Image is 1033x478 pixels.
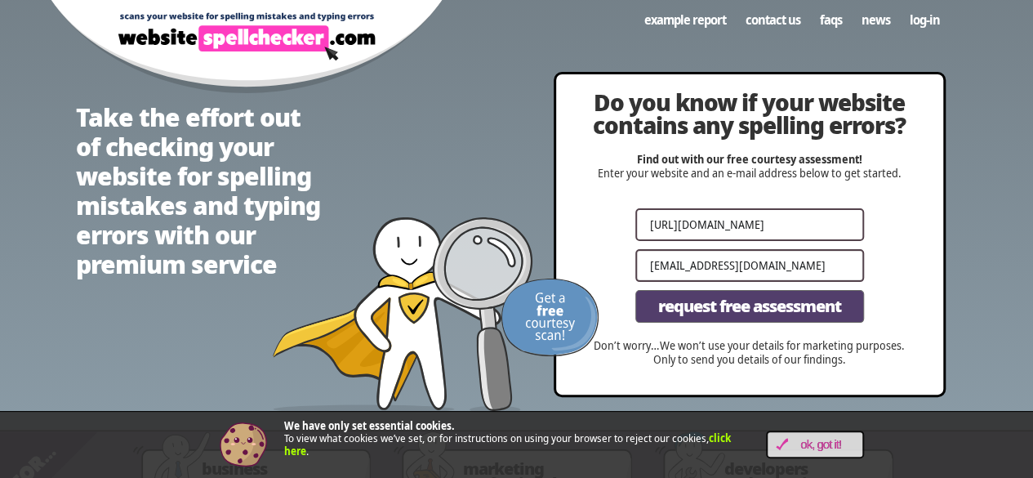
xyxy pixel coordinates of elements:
[76,103,321,279] h1: Take the effort out of checking your website for spelling mistakes and typing errors with our pre...
[635,290,864,323] button: Request Free Assessment
[635,208,864,241] input: eg https://www.mywebsite.com/
[589,153,911,181] p: Enter your website and an e-mail address below to get started.
[272,217,533,413] img: website spellchecker scans your website looking for spelling mistakes
[766,431,864,458] a: OK, Got it!
[899,4,949,35] a: Log-in
[637,151,862,167] strong: Find out with our free courtesy assessment!
[501,279,599,356] img: Get a FREE courtesy scan!
[658,298,841,315] span: Request Free Assessment
[735,4,809,35] a: Contact us
[634,4,735,35] a: Example Report
[284,431,731,458] a: click here
[284,420,741,458] p: To view what cookies we’ve set, or for instructions on using your browser to reject our cookies, .
[284,418,455,433] strong: We have only set essential cookies.
[635,249,864,282] input: Your email address
[219,420,268,469] img: Cookie
[589,91,911,136] h2: Do you know if your website contains any spelling errors?
[788,438,854,452] span: OK, Got it!
[809,4,851,35] a: FAQs
[851,4,899,35] a: News
[589,339,911,367] p: Don’t worry…We won’t use your details for marketing purposes. Only to send you details of our fin...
